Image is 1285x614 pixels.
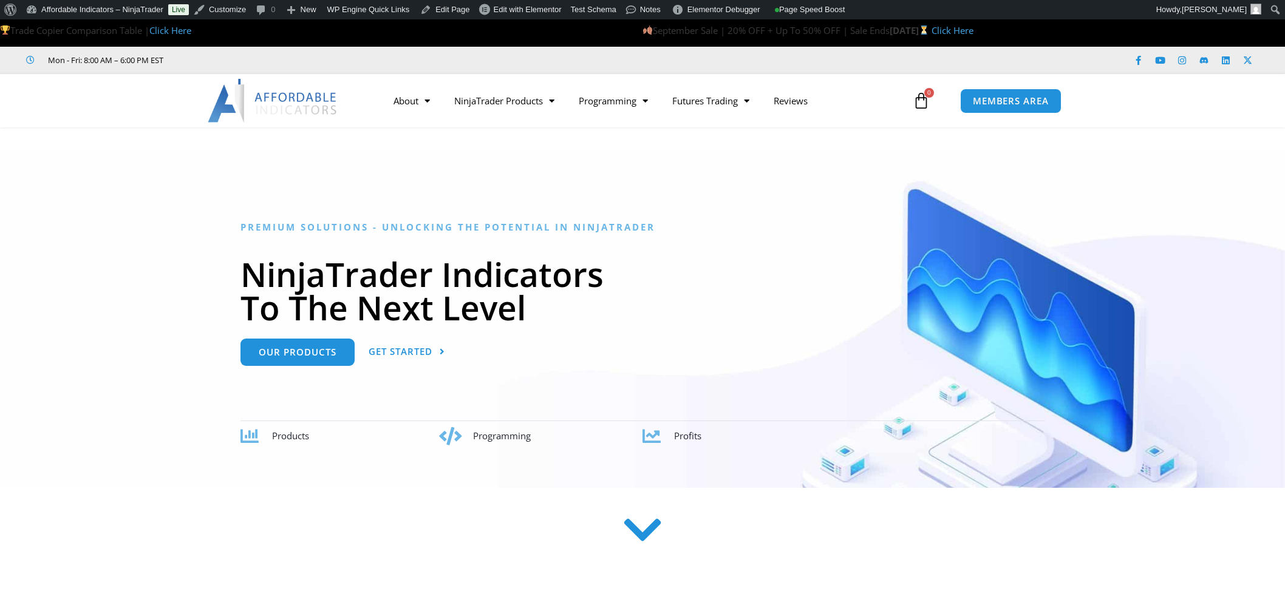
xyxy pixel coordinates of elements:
a: Get Started [369,339,445,366]
img: LogoAI | Affordable Indicators – NinjaTrader [208,79,338,123]
span: Profits [674,430,701,442]
img: 🏆 [1,25,10,35]
span: MEMBERS AREA [973,96,1049,106]
a: About [381,87,442,115]
a: 0 [895,83,948,118]
img: 🍂 [643,25,652,35]
h6: Premium Solutions - Unlocking the Potential in NinjaTrader [240,221,1045,233]
a: Our Products [240,339,355,366]
span: Products [272,430,309,442]
img: ⏳ [919,25,929,35]
span: Mon - Fri: 8:00 AM – 6:00 PM EST [45,53,163,67]
a: Reviews [762,87,820,115]
a: Click Here [149,24,191,36]
span: September Sale | 20% OFF + Up To 50% OFF | Sale Ends [642,24,890,36]
span: Our Products [259,348,336,357]
nav: Menu [381,87,910,115]
a: Futures Trading [660,87,762,115]
h1: NinjaTrader Indicators To The Next Level [240,257,1045,324]
a: NinjaTrader Products [442,87,567,115]
a: MEMBERS AREA [960,89,1062,113]
strong: [DATE] [890,24,932,36]
a: Live [168,4,189,15]
span: 0 [924,88,934,98]
span: Programming [473,430,531,442]
a: Click Here [932,24,973,36]
a: Programming [567,87,660,115]
iframe: Customer reviews powered by Trustpilot [180,54,363,66]
span: [PERSON_NAME] [1182,5,1247,14]
span: Edit with Elementor [494,5,562,14]
span: Get Started [369,347,432,356]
